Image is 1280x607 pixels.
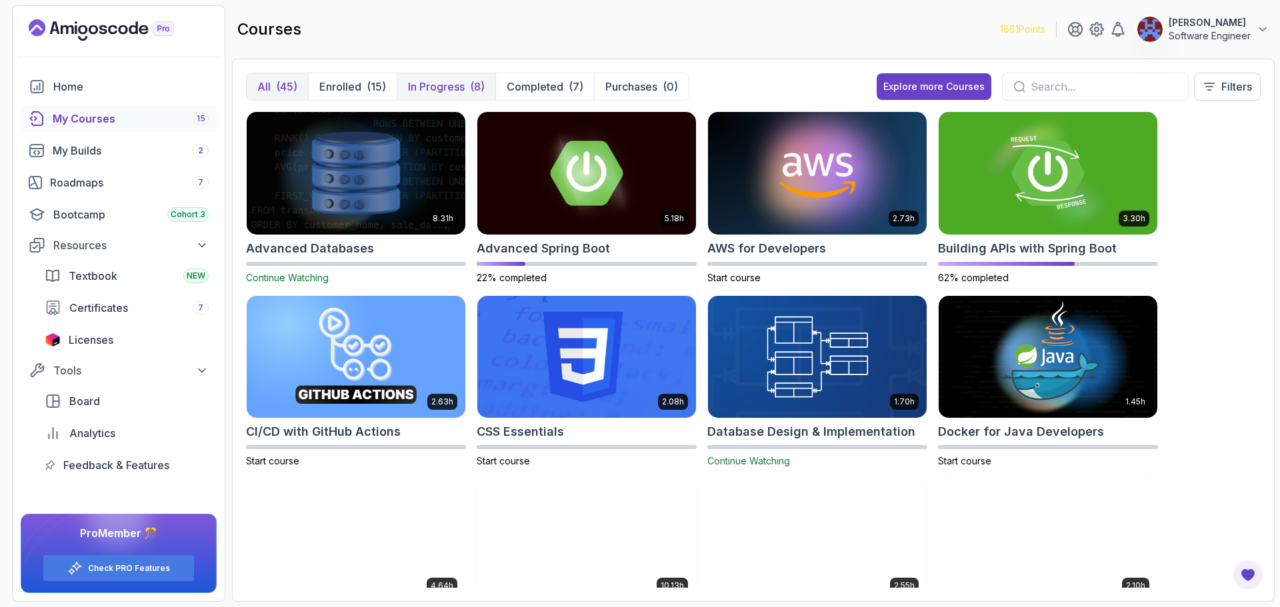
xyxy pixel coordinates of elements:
[1169,29,1251,43] p: Software Engineer
[938,455,991,466] span: Start course
[247,479,465,602] img: Docker For Professionals card
[198,177,203,188] span: 7
[605,79,657,95] p: Purchases
[69,268,117,284] span: Textbook
[883,80,985,93] div: Explore more Courses
[1221,79,1252,95] p: Filters
[707,422,915,441] h2: Database Design & Implementation
[708,296,927,418] img: Database Design & Implementation card
[276,79,297,95] div: (45)
[662,396,684,407] p: 2.08h
[477,296,696,418] img: CSS Essentials card
[69,332,113,348] span: Licenses
[938,422,1104,441] h2: Docker for Java Developers
[1169,16,1251,29] p: [PERSON_NAME]
[53,79,209,95] div: Home
[894,580,915,591] p: 2.55h
[247,296,465,418] img: CI/CD with GitHub Actions card
[1125,396,1145,407] p: 1.45h
[1000,23,1045,36] p: 1661 Points
[21,73,217,100] a: home
[663,79,678,95] div: (0)
[246,422,401,441] h2: CI/CD with GitHub Actions
[477,422,564,441] h2: CSS Essentials
[246,455,299,466] span: Start course
[308,73,397,100] button: Enrolled(15)
[938,239,1117,258] h2: Building APIs with Spring Boot
[247,73,308,100] button: All(45)
[37,295,217,321] a: certificates
[431,396,453,407] p: 2.63h
[237,19,301,40] h2: courses
[45,333,61,346] img: jetbrains icon
[53,237,209,253] div: Resources
[1137,17,1163,42] img: user profile image
[69,425,115,441] span: Analytics
[198,145,203,156] span: 2
[37,388,217,414] a: board
[37,420,217,446] a: analytics
[470,79,485,95] div: (8)
[708,112,927,235] img: AWS for Developers card
[257,79,271,95] p: All
[21,233,217,257] button: Resources
[21,201,217,228] a: bootcamp
[367,79,386,95] div: (15)
[477,239,610,258] h2: Advanced Spring Boot
[246,272,329,283] span: Continue Watching
[477,272,547,283] span: 22% completed
[507,79,563,95] p: Completed
[1126,580,1145,591] p: 2.10h
[431,580,453,591] p: 4.64h
[707,239,826,258] h2: AWS for Developers
[1031,79,1177,95] input: Search...
[21,358,217,382] button: Tools
[21,105,217,132] a: courses
[69,393,100,409] span: Board
[408,79,465,95] p: In Progress
[594,73,689,100] button: Purchases(0)
[50,175,209,191] div: Roadmaps
[246,239,374,258] h2: Advanced Databases
[477,479,696,602] img: Git for Professionals card
[477,111,697,285] a: Advanced Spring Boot card5.18hAdvanced Spring Boot22% completed
[21,137,217,164] a: builds
[197,113,205,124] span: 15
[397,73,495,100] button: In Progress(8)
[665,213,684,224] p: 5.18h
[1137,16,1269,43] button: user profile image[PERSON_NAME]Software Engineer
[661,580,684,591] p: 10.13h
[1194,73,1261,101] button: Filters
[877,73,991,100] button: Explore more Courses
[247,112,465,235] img: Advanced Databases card
[477,112,696,235] img: Advanced Spring Boot card
[53,111,209,127] div: My Courses
[63,457,169,473] span: Feedback & Features
[707,295,927,468] a: Database Design & Implementation card1.70hDatabase Design & ImplementationContinue Watching
[53,362,209,378] div: Tools
[939,112,1157,235] img: Building APIs with Spring Boot card
[21,169,217,196] a: roadmaps
[171,209,205,220] span: Cohort 3
[29,19,205,41] a: Landing page
[495,73,594,100] button: Completed(7)
[939,479,1157,602] img: GitHub Toolkit card
[1123,213,1145,224] p: 3.30h
[893,213,915,224] p: 2.73h
[88,563,170,574] a: Check PRO Features
[37,452,217,478] a: feedback
[37,326,217,353] a: licenses
[69,300,128,316] span: Certificates
[319,79,361,95] p: Enrolled
[708,479,927,602] img: Git & GitHub Fundamentals card
[939,296,1157,418] img: Docker for Java Developers card
[53,143,209,159] div: My Builds
[1232,559,1264,591] button: Open Feedback Button
[246,111,466,285] a: Advanced Databases card8.31hAdvanced DatabasesContinue Watching
[433,213,453,224] p: 8.31h
[43,554,195,582] button: Check PRO Features
[569,79,583,95] div: (7)
[198,303,203,313] span: 7
[938,272,1009,283] span: 62% completed
[477,455,530,466] span: Start course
